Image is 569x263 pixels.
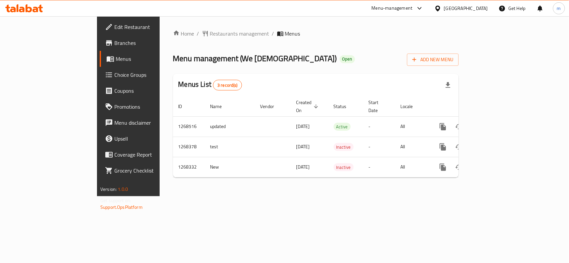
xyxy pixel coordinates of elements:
[285,30,300,38] span: Menus
[100,196,131,205] span: Get support on:
[100,203,143,211] a: Support.OpsPlatform
[395,116,430,137] td: All
[100,19,192,35] a: Edit Restaurant
[100,185,117,194] span: Version:
[100,147,192,163] a: Coverage Report
[114,23,187,31] span: Edit Restaurant
[178,79,242,90] h2: Menus List
[210,102,231,110] span: Name
[395,137,430,157] td: All
[296,122,310,131] span: [DATE]
[334,102,355,110] span: Status
[451,119,467,135] button: Change Status
[100,131,192,147] a: Upsell
[114,119,187,127] span: Menu disclaimer
[260,102,283,110] span: Vendor
[114,87,187,95] span: Coupons
[178,102,191,110] span: ID
[100,51,192,67] a: Menus
[334,123,351,131] span: Active
[100,35,192,51] a: Branches
[114,71,187,79] span: Choice Groups
[213,82,242,88] span: 3 record(s)
[114,167,187,175] span: Grocery Checklist
[205,157,255,177] td: New
[363,157,395,177] td: -
[296,142,310,151] span: [DATE]
[363,137,395,157] td: -
[205,116,255,137] td: updated
[197,30,199,38] li: /
[334,143,354,151] div: Inactive
[334,164,354,171] span: Inactive
[451,139,467,155] button: Change Status
[435,119,451,135] button: more
[272,30,274,38] li: /
[401,102,422,110] span: Locale
[114,151,187,159] span: Coverage Report
[118,185,128,194] span: 1.0.0
[173,96,504,178] table: enhanced table
[334,143,354,151] span: Inactive
[213,80,242,90] div: Total records count
[173,30,459,38] nav: breadcrumb
[100,115,192,131] a: Menu disclaimer
[407,54,459,66] button: Add New Menu
[412,56,453,64] span: Add New Menu
[116,55,187,63] span: Menus
[296,163,310,171] span: [DATE]
[340,55,355,63] div: Open
[369,98,387,114] span: Start Date
[100,99,192,115] a: Promotions
[395,157,430,177] td: All
[210,30,269,38] span: Restaurants management
[100,83,192,99] a: Coupons
[451,159,467,175] button: Change Status
[340,56,355,62] span: Open
[100,163,192,179] a: Grocery Checklist
[114,135,187,143] span: Upsell
[202,30,269,38] a: Restaurants management
[440,77,456,93] div: Export file
[114,39,187,47] span: Branches
[435,159,451,175] button: more
[205,137,255,157] td: test
[100,67,192,83] a: Choice Groups
[557,5,561,12] span: m
[444,5,488,12] div: [GEOGRAPHIC_DATA]
[296,98,320,114] span: Created On
[372,4,413,12] div: Menu-management
[173,51,337,66] span: Menu management ( We [DEMOGRAPHIC_DATA] )
[435,139,451,155] button: more
[363,116,395,137] td: -
[430,96,504,117] th: Actions
[114,103,187,111] span: Promotions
